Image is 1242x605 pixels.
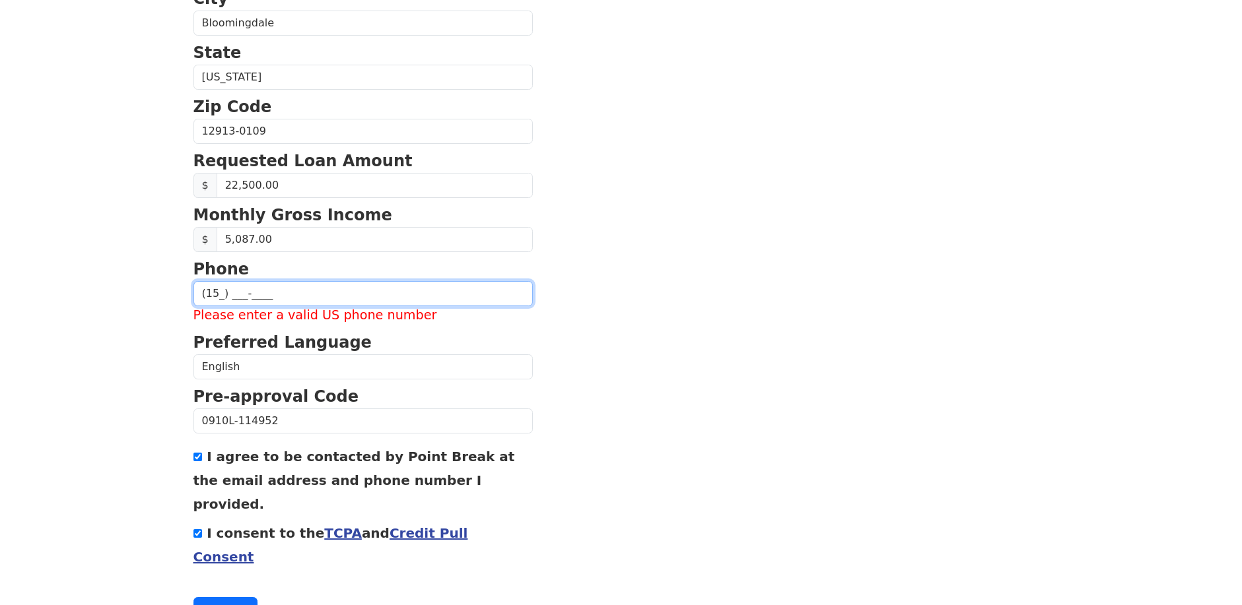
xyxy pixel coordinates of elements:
input: Zip Code [193,119,533,144]
strong: State [193,44,242,62]
strong: Preferred Language [193,333,372,352]
strong: Requested Loan Amount [193,152,413,170]
span: $ [193,227,217,252]
a: TCPA [324,525,362,541]
input: Pre-approval Code [193,408,533,433]
label: Please enter a valid US phone number [193,306,533,325]
strong: Zip Code [193,98,272,116]
p: Monthly Gross Income [193,203,533,227]
label: I agree to be contacted by Point Break at the email address and phone number I provided. [193,449,515,512]
input: Requested Loan Amount [217,173,533,198]
strong: Phone [193,260,250,278]
a: Credit Pull Consent [193,525,468,565]
input: Monthly Gross Income [217,227,533,252]
label: I consent to the and [193,525,468,565]
span: $ [193,173,217,198]
input: City [193,11,533,36]
strong: Pre-approval Code [193,387,359,406]
input: (___) ___-____ [193,281,533,306]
